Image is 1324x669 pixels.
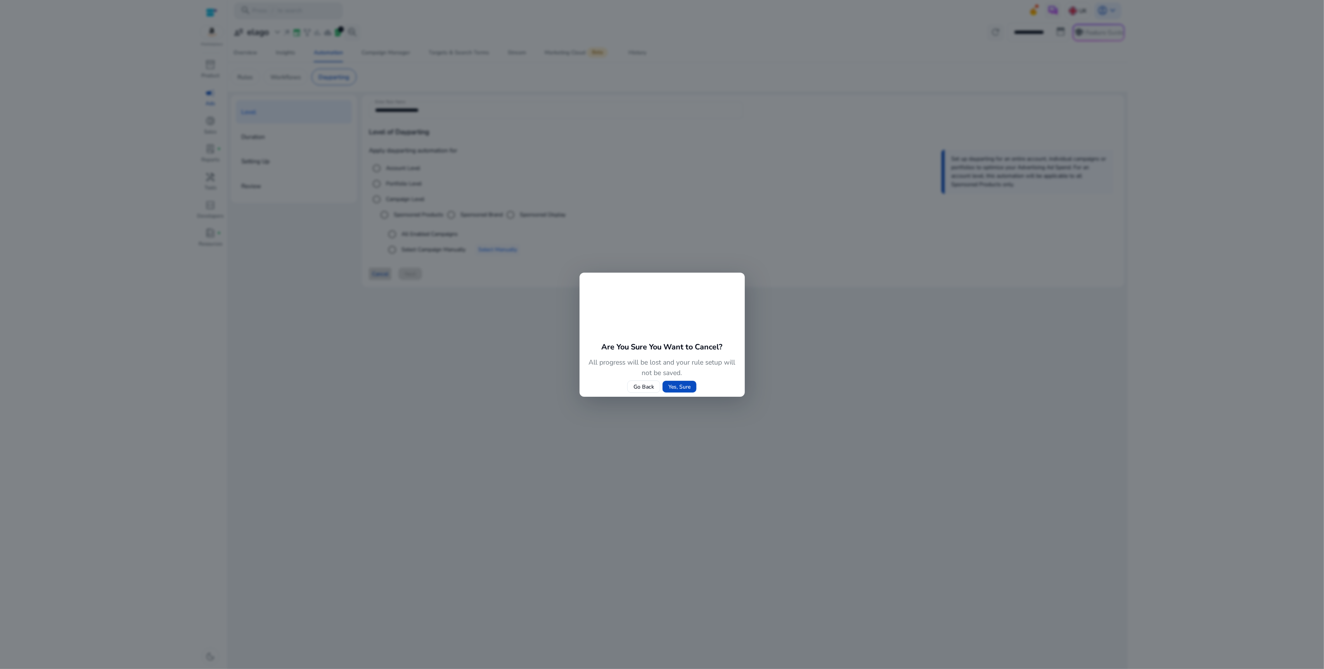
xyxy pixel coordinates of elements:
[633,383,654,391] span: Go Back
[589,357,736,378] h4: All progress will be lost and your rule setup will not be saved.
[627,380,660,393] button: Go Back
[589,341,736,353] h2: Are You Sure You Want to Cancel?
[662,380,697,393] button: Yes, Sure
[668,383,691,391] span: Yes, Sure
